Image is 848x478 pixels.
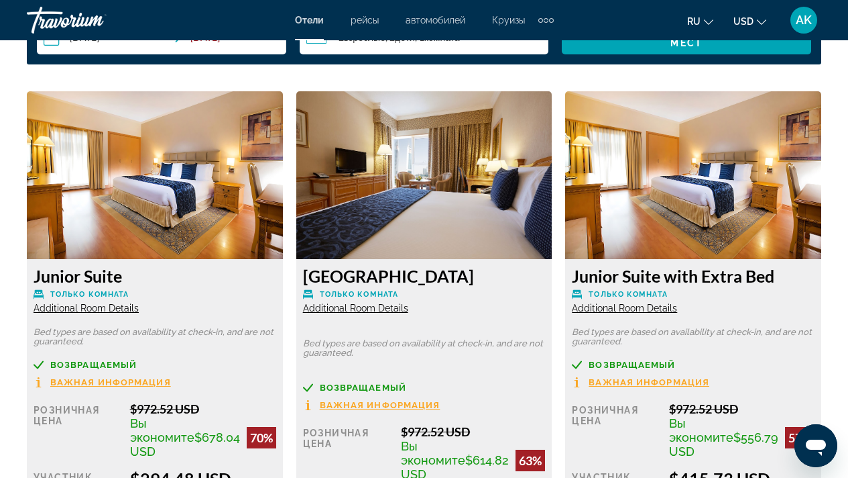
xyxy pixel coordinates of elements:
a: Круизы [492,15,525,26]
span: Additional Room Details [303,303,408,314]
span: Вы экономите [669,416,733,444]
span: USD [733,16,753,27]
div: $972.52 USD [401,424,545,439]
button: Важная информация [572,377,709,388]
span: Важная информация [50,378,171,387]
div: Search widget [37,21,811,54]
a: рейсы [351,15,379,26]
span: Важная информация [320,401,440,410]
button: Change language [687,11,713,31]
span: возвращаемый [320,383,406,392]
div: $972.52 USD [130,401,276,416]
p: Bed types are based on availability at check-in, and are not guaranteed. [303,339,546,358]
span: Additional Room Details [572,303,677,314]
button: Extra navigation items [538,9,554,31]
div: Розничная цена [34,401,120,459]
button: Важная информация [303,399,440,411]
div: 63% [516,450,545,471]
h3: Junior Suite with Extra Bed [572,266,814,286]
div: Розничная цена [572,401,659,459]
span: $556.79 USD [669,430,778,459]
span: Вы экономите [130,416,194,444]
span: ru [687,16,701,27]
a: Travorium [27,3,161,38]
div: 70% [247,427,276,448]
a: возвращаемый [572,360,814,370]
img: 1051917d-33db-41a2-b0e1-6ea475a8483c.jpeg [27,91,283,259]
a: возвращаемый [303,383,546,393]
a: Отели [295,15,324,26]
span: Additional Room Details [34,303,139,314]
span: Только комната [320,290,398,299]
a: автомобилей [406,15,465,26]
a: возвращаемый [34,360,276,370]
iframe: Кнопка запуска окна обмена сообщениями [794,424,837,467]
img: 980d35ac-e3e4-4ee6-8e01-6ba80038479c.jpeg [296,91,552,259]
button: User Menu [786,6,821,34]
button: Change currency [733,11,766,31]
h3: Junior Suite [34,266,276,286]
span: Только комната [589,290,667,299]
span: AK [796,13,812,27]
button: Важная информация [34,377,171,388]
p: Bed types are based on availability at check-in, and are not guaranteed. [34,328,276,346]
div: $972.52 USD [669,401,814,416]
img: 1051917d-33db-41a2-b0e1-6ea475a8483c.jpeg [565,91,821,259]
span: $678.04 USD [130,430,240,459]
span: Только комната [50,290,129,299]
span: возвращаемый [589,361,675,369]
span: Важная информация [589,378,709,387]
span: возвращаемый [50,361,137,369]
span: Вы экономите [401,439,465,467]
button: Check-in date: Dec 14, 2025 Check-out date: Dec 17, 2025 [37,21,286,54]
div: 57% [785,427,814,448]
p: Bed types are based on availability at check-in, and are not guaranteed. [572,328,814,346]
h3: [GEOGRAPHIC_DATA] [303,266,546,286]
